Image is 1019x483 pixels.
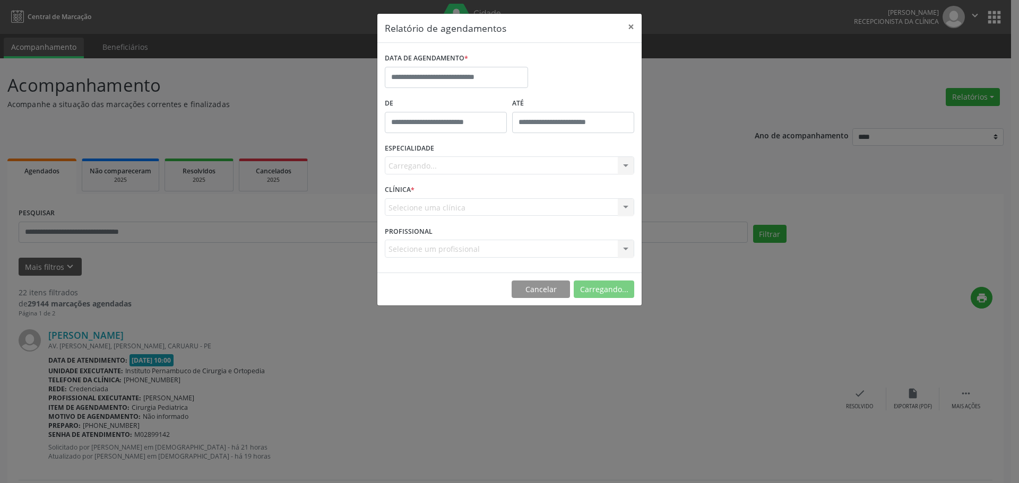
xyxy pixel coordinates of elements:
[385,182,414,198] label: CLÍNICA
[385,140,434,157] label: ESPECIALIDADE
[620,14,642,40] button: Close
[574,280,634,298] button: Carregando...
[512,280,570,298] button: Cancelar
[385,50,468,67] label: DATA DE AGENDAMENTO
[385,223,433,240] label: PROFISSIONAL
[385,95,507,112] label: De
[512,95,634,112] label: ATÉ
[385,21,506,35] h5: Relatório de agendamentos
